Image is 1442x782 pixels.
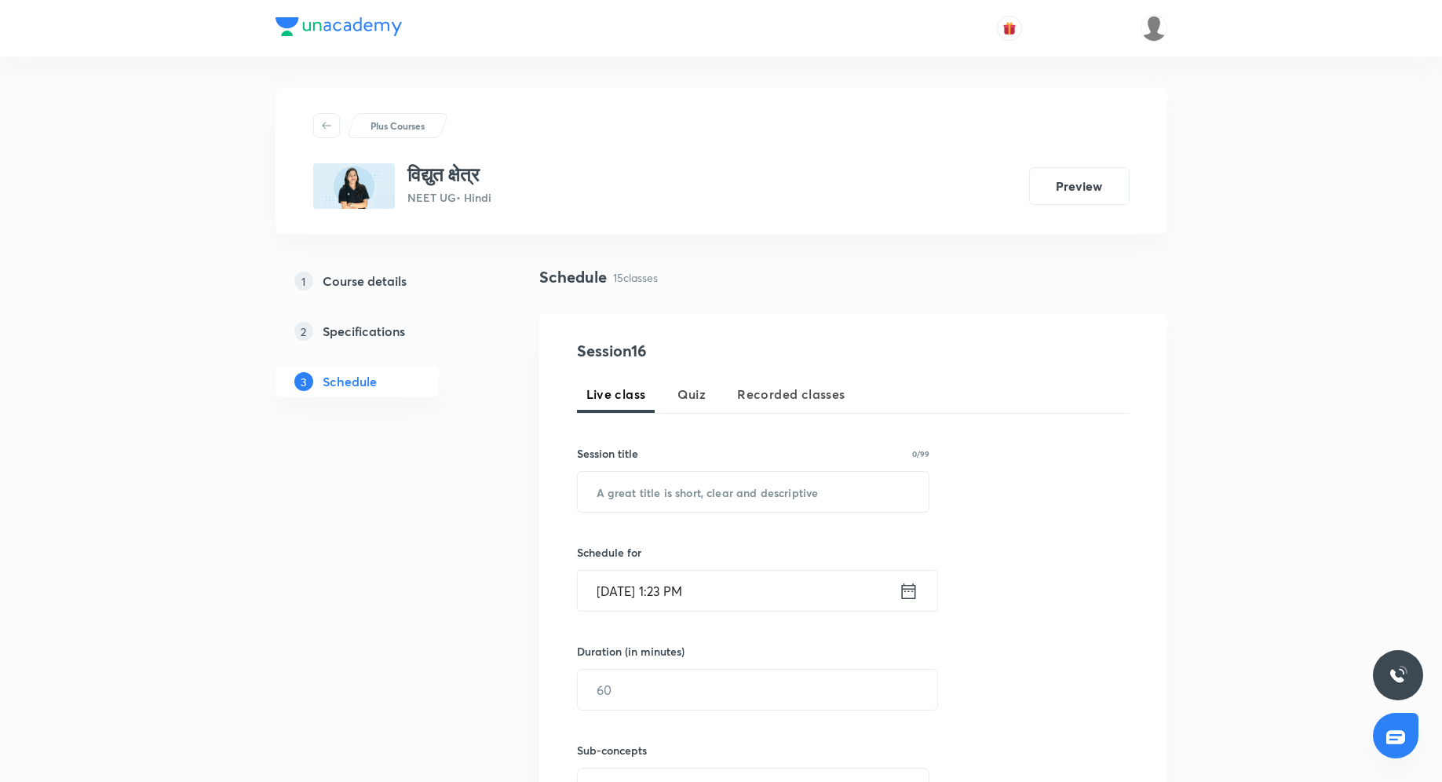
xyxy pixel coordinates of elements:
p: 15 classes [613,269,658,286]
h3: विद्युत क्षेत्र [407,163,491,186]
input: A great title is short, clear and descriptive [578,472,929,512]
button: Preview [1029,167,1130,205]
h4: Session 16 [577,339,863,363]
h4: Schedule [539,265,607,289]
p: Plus Courses [371,119,425,133]
h5: Specifications [323,322,405,341]
p: 1 [294,272,313,291]
h6: Sub-concepts [577,742,930,758]
a: Company Logo [276,17,402,40]
input: 60 [578,670,937,710]
img: avatar [1002,21,1017,35]
a: 2Specifications [276,316,489,347]
span: Quiz [677,385,706,404]
p: 0/99 [912,450,929,458]
span: Live class [586,385,646,404]
p: NEET UG • Hindi [407,189,491,206]
a: 1Course details [276,265,489,297]
img: 5AFEC5F2-58A9-488E-B73E-AF7FA56527E4_plus.png [313,163,395,209]
h5: Schedule [323,372,377,391]
button: avatar [997,16,1022,41]
img: ttu [1389,666,1407,685]
img: Company Logo [276,17,402,36]
p: 3 [294,372,313,391]
img: Siddharth Mitra [1141,15,1167,42]
h6: Duration (in minutes) [577,643,684,660]
span: Recorded classes [737,385,845,404]
h6: Session title [577,445,638,462]
p: 2 [294,322,313,341]
h5: Course details [323,272,407,291]
h6: Schedule for [577,544,930,561]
